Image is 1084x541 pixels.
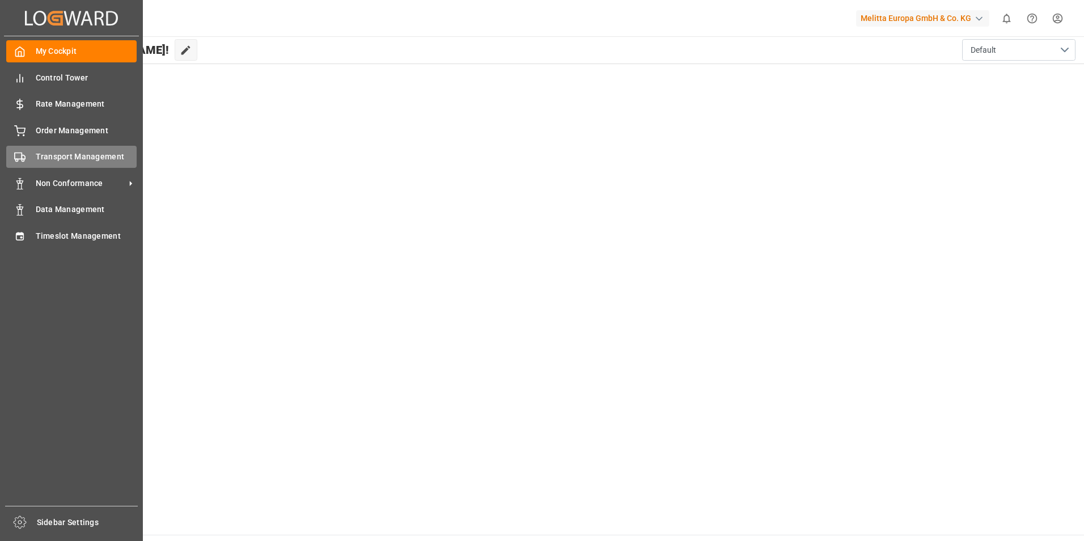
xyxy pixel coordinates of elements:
[962,39,1075,61] button: open menu
[994,6,1019,31] button: show 0 new notifications
[6,225,137,247] a: Timeslot Management
[36,151,137,163] span: Transport Management
[1019,6,1045,31] button: Help Center
[36,204,137,215] span: Data Management
[6,198,137,221] a: Data Management
[971,44,996,56] span: Default
[6,119,137,141] a: Order Management
[856,7,994,29] button: Melitta Europa GmbH & Co. KG
[6,146,137,168] a: Transport Management
[47,39,169,61] span: Hello [PERSON_NAME]!
[6,93,137,115] a: Rate Management
[36,125,137,137] span: Order Management
[6,40,137,62] a: My Cockpit
[36,177,125,189] span: Non Conformance
[856,10,989,27] div: Melitta Europa GmbH & Co. KG
[37,517,138,529] span: Sidebar Settings
[36,45,137,57] span: My Cockpit
[36,72,137,84] span: Control Tower
[36,230,137,242] span: Timeslot Management
[36,98,137,110] span: Rate Management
